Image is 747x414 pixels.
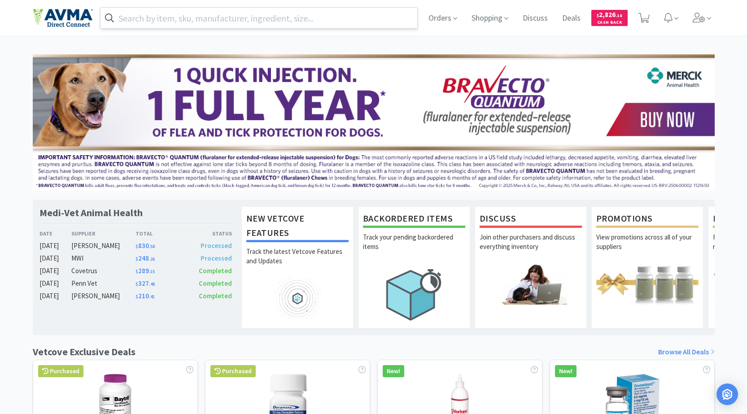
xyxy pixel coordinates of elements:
span: Completed [199,266,232,275]
span: 289 [135,266,155,275]
span: 210 [135,292,155,300]
span: $ [135,294,138,300]
h1: New Vetcove Features [246,211,349,242]
span: . 58 [149,244,155,249]
a: DiscussJoin other purchasers and discuss everything inventory [475,206,587,328]
span: . 18 [616,13,622,18]
a: $2,826.18Cash Back [591,6,628,30]
img: e4e33dab9f054f5782a47901c742baa9_102.png [33,9,93,27]
p: Track the latest Vetcove Features and Updates [246,247,349,278]
span: $ [135,244,138,249]
span: Processed [201,241,232,250]
div: [DATE] [39,240,72,251]
div: Covetrus [71,266,135,276]
span: 2,826 [597,10,622,19]
a: [DATE][PERSON_NAME]$830.58Processed [39,240,232,251]
p: Join other purchasers and discuss everything inventory [480,232,582,264]
a: PromotionsView promotions across all of your suppliers [591,206,703,328]
span: Completed [199,292,232,300]
div: [PERSON_NAME] [71,291,135,301]
a: New Vetcove FeaturesTrack the latest Vetcove Features and Updates [241,206,354,328]
p: View promotions across all of your suppliers [596,232,699,264]
div: Date [39,229,72,238]
a: Deals [559,14,584,22]
div: Penn Vet [71,278,135,289]
span: . 15 [149,269,155,275]
a: [DATE][PERSON_NAME]$210.41Completed [39,291,232,301]
a: [DATE]Covetrus$289.15Completed [39,266,232,276]
div: [DATE] [39,253,72,264]
h1: Promotions [596,211,699,228]
span: 830 [135,241,155,250]
h1: Discuss [480,211,582,228]
div: Status [184,229,232,238]
span: Completed [199,279,232,288]
span: $ [597,13,599,18]
input: Search by item, sku, manufacturer, ingredient, size... [100,8,418,28]
a: [DATE]Penn Vet$327.48Completed [39,278,232,289]
h1: Medi-Vet Animal Health [39,206,143,219]
span: 248 [135,254,155,262]
a: [DATE]MWI$248.26Processed [39,253,232,264]
img: hero_promotions.png [596,264,699,305]
div: Open Intercom Messenger [716,383,738,405]
span: . 41 [149,294,155,300]
h1: Vetcove Exclusive Deals [33,344,135,360]
span: . 48 [149,281,155,287]
div: [PERSON_NAME] [71,240,135,251]
h1: Backordered Items [363,211,465,228]
span: 327 [135,279,155,288]
span: $ [135,269,138,275]
span: . 26 [149,256,155,262]
img: hero_feature_roadmap.png [246,278,349,319]
div: [DATE] [39,266,72,276]
div: Total [135,229,184,238]
div: [DATE] [39,278,72,289]
span: Processed [201,254,232,262]
a: Discuss [519,14,551,22]
div: Supplier [71,229,135,238]
span: $ [135,256,138,262]
img: hero_backorders.png [363,264,465,325]
a: Browse All Deals [658,346,715,358]
img: 3ffb5edee65b4d9ab6d7b0afa510b01f.jpg [33,54,715,191]
p: Track your pending backordered items [363,232,465,264]
span: Cash Back [597,20,622,26]
a: Backordered ItemsTrack your pending backordered items [358,206,470,328]
div: MWI [71,253,135,264]
div: [DATE] [39,291,72,301]
span: $ [135,281,138,287]
img: hero_discuss.png [480,264,582,305]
